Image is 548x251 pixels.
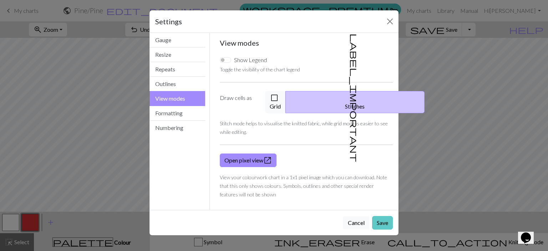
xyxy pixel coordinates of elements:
[149,33,205,47] button: Gauge
[220,66,300,72] small: Toggle the visibility of the chart legend
[220,174,387,197] small: View your colourwork chart in a 1x1 pixel image which you can download. Note that this only shows...
[220,120,388,135] small: Stitch mode helps to visualise the knitted fabric, while grid mode is easier to see while editing.
[149,77,205,91] button: Outlines
[270,93,279,103] span: check_box_outline_blank
[149,121,205,135] button: Numbering
[372,216,393,230] button: Save
[234,56,267,64] label: Show Legend
[220,39,393,47] h5: View modes
[265,91,286,113] button: Grid
[149,106,205,121] button: Formatting
[149,62,205,77] button: Repeats
[384,16,396,27] button: Close
[220,154,276,167] a: Open pixel view
[349,34,359,162] span: label_important
[149,91,205,106] button: View modes
[149,47,205,62] button: Resize
[285,91,425,113] button: Stitches
[263,155,272,165] span: open_in_new
[215,91,261,113] label: Draw cells as
[155,16,182,27] h5: Settings
[518,222,541,244] iframe: chat widget
[343,216,369,230] button: Cancel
